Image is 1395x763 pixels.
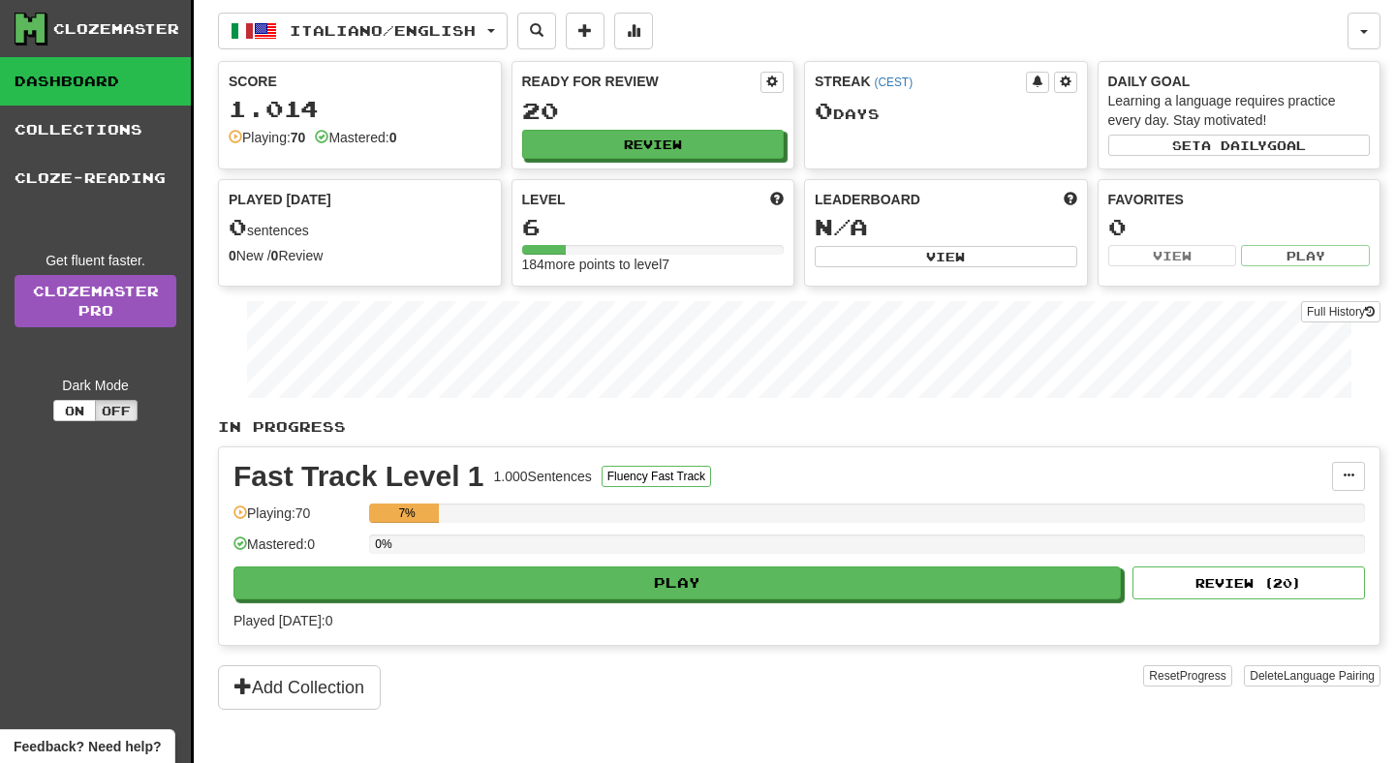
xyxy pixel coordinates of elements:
[1244,665,1380,687] button: DeleteLanguage Pairing
[15,275,176,327] a: ClozemasterPro
[1108,91,1371,130] div: Learning a language requires practice every day. Stay motivated!
[1108,245,1237,266] button: View
[815,190,920,209] span: Leaderboard
[1108,135,1371,156] button: Seta dailygoal
[874,76,913,89] a: (CEST)
[522,130,785,159] button: Review
[522,255,785,274] div: 184 more points to level 7
[517,13,556,49] button: Search sentences
[233,462,484,491] div: Fast Track Level 1
[494,467,592,486] div: 1.000 Sentences
[218,417,1380,437] p: In Progress
[229,246,491,265] div: New / Review
[53,400,96,421] button: On
[1132,566,1365,599] button: Review (20)
[566,13,604,49] button: Add sentence to collection
[315,128,396,147] div: Mastered:
[271,248,279,263] strong: 0
[15,251,176,270] div: Get fluent faster.
[229,248,236,263] strong: 0
[95,400,138,421] button: Off
[614,13,653,49] button: More stats
[218,13,508,49] button: Italiano/English
[815,72,1026,91] div: Streak
[375,504,439,523] div: 7%
[1108,215,1371,239] div: 0
[291,130,306,145] strong: 70
[1143,665,1231,687] button: ResetProgress
[229,215,491,240] div: sentences
[815,97,833,124] span: 0
[1301,301,1380,322] button: Full History
[522,190,566,209] span: Level
[290,22,476,39] span: Italiano / English
[389,130,397,145] strong: 0
[770,190,784,209] span: Score more points to level up
[602,466,711,487] button: Fluency Fast Track
[1241,245,1370,266] button: Play
[218,665,381,710] button: Add Collection
[233,534,359,566] div: Mastered: 0
[1201,138,1267,152] span: a daily
[522,99,785,123] div: 20
[815,213,868,240] span: N/A
[522,215,785,239] div: 6
[14,737,161,756] span: Open feedback widget
[233,566,1121,599] button: Play
[233,504,359,535] div: Playing: 70
[233,613,332,628] span: Played [DATE]: 0
[53,19,179,39] div: Clozemaster
[522,72,761,91] div: Ready for Review
[229,128,305,147] div: Playing:
[1108,190,1371,209] div: Favorites
[1180,669,1226,683] span: Progress
[229,190,331,209] span: Played [DATE]
[1284,669,1375,683] span: Language Pairing
[229,72,491,91] div: Score
[1108,72,1371,91] div: Daily Goal
[1064,190,1077,209] span: This week in points, UTC
[815,246,1077,267] button: View
[229,97,491,121] div: 1.014
[815,99,1077,124] div: Day s
[15,376,176,395] div: Dark Mode
[229,213,247,240] span: 0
